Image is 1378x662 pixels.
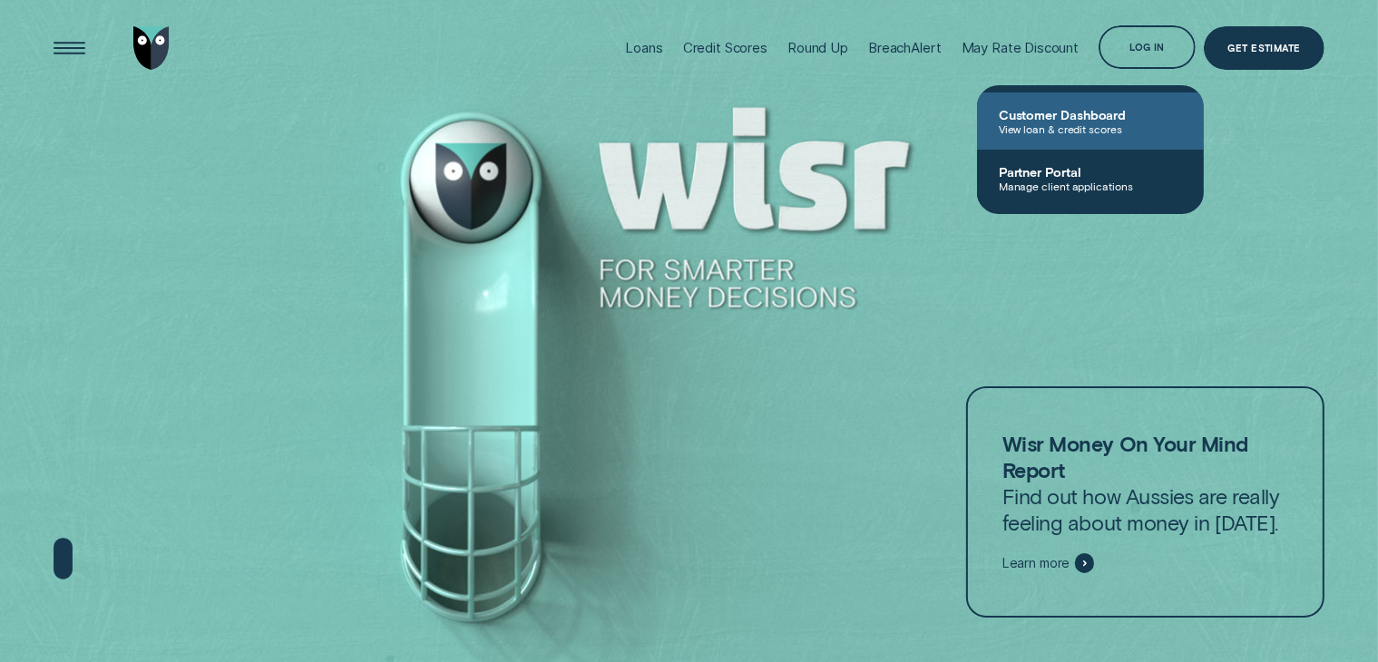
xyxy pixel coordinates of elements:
strong: Wisr Money On Your Mind Report [1002,431,1248,482]
button: Open Menu [47,26,91,70]
a: Customer DashboardView loan & credit scores [977,92,1204,150]
span: Manage client applications [999,180,1182,192]
button: Log in [1099,25,1196,69]
a: Wisr Money On Your Mind ReportFind out how Aussies are really feeling about money in [DATE].Learn... [966,386,1325,617]
span: Customer Dashboard [999,107,1182,122]
span: Partner Portal [999,164,1182,180]
div: May Rate Discount [962,39,1079,56]
div: BreachAlert [868,39,941,56]
span: View loan & credit scores [999,122,1182,135]
div: Credit Scores [683,39,767,56]
a: Get Estimate [1204,26,1324,70]
div: Loans [625,39,662,56]
a: Partner PortalManage client applications [977,150,1204,207]
div: Round Up [787,39,848,56]
p: Find out how Aussies are really feeling about money in [DATE]. [1002,431,1289,536]
img: Wisr [133,26,170,70]
span: Learn more [1002,555,1070,571]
